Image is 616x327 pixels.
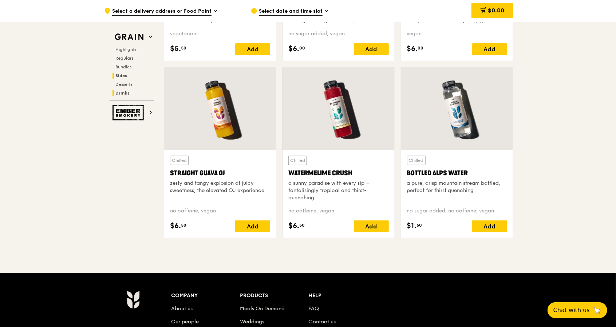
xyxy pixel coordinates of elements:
div: no caffeine, vegan [170,207,270,215]
div: Straight Guava OJ [170,168,270,178]
span: Select date and time slot [259,8,323,16]
span: Desserts [115,82,132,87]
div: Bottled Alps Water [407,168,507,178]
span: $6. [288,43,299,54]
span: Highlights [115,47,136,52]
span: $5. [170,43,181,54]
span: $6. [170,220,181,231]
div: Products [240,291,309,301]
div: Add [235,220,270,232]
span: 🦙 [593,306,601,315]
div: Add [472,220,507,232]
button: Chat with us🦙 [548,302,607,318]
div: a sunny paradise with every sip – tantalisingly tropical and thirst-quenching [288,180,388,202]
span: $1. [407,220,417,231]
img: Grain [127,291,139,309]
a: Meals On Demand [240,306,285,312]
span: Sides [115,73,127,78]
div: Chilled [170,156,189,165]
a: Our people [171,319,199,325]
div: a pure, crisp mountain stream bottled, perfect for thirst quenching [407,180,507,194]
span: 00 [418,45,424,51]
div: zesty and tangy explosion of juicy sweetness, the elevated OJ experience [170,180,270,194]
span: 00 [299,45,305,51]
div: no sugar added, vegan [288,30,388,37]
a: About us [171,306,193,312]
div: vegetarian [170,30,270,37]
span: $6. [288,220,299,231]
div: Add [235,43,270,55]
span: $6. [407,43,418,54]
a: FAQ [309,306,319,312]
span: Select a delivery address or Food Point [112,8,212,16]
span: Bundles [115,64,131,69]
div: Add [354,43,389,55]
div: Add [354,220,389,232]
span: 50 [181,45,186,51]
img: Ember Smokery web logo [112,105,146,120]
div: no sugar added, no caffeine, vegan [407,207,507,215]
div: no caffeine, vegan [288,207,388,215]
div: Company [171,291,240,301]
span: Chat with us [553,306,590,315]
div: vegan [407,30,507,37]
div: Chilled [407,156,426,165]
div: Add [472,43,507,55]
span: 50 [181,222,186,228]
span: Regulars [115,56,133,61]
span: Drinks [115,91,130,96]
span: 50 [417,222,422,228]
a: Contact us [309,319,336,325]
span: 50 [299,222,305,228]
a: Weddings [240,319,264,325]
div: Watermelime Crush [288,168,388,178]
div: Chilled [288,156,307,165]
img: Grain web logo [112,31,146,44]
span: $0.00 [488,7,504,14]
div: Help [309,291,378,301]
